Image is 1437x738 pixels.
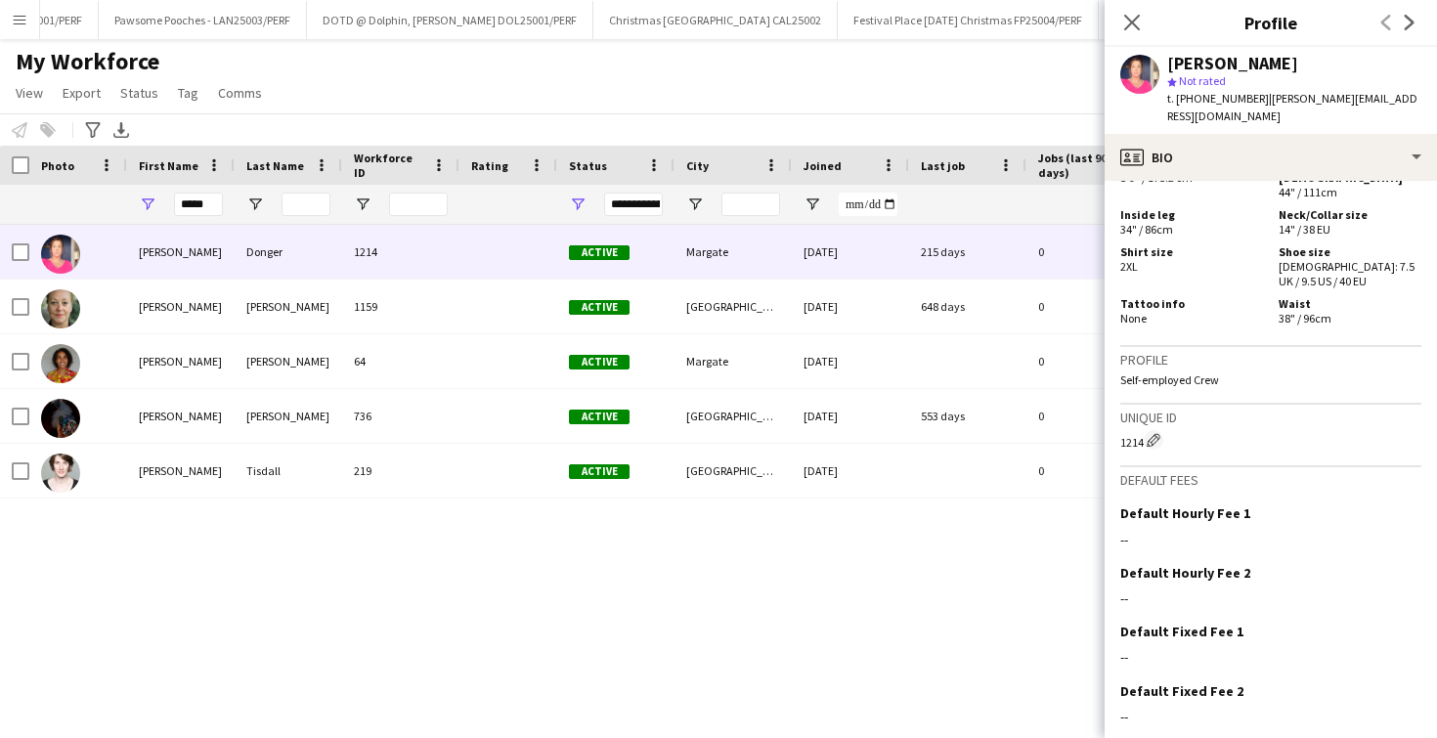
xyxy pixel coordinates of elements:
button: Pawsome Pooches - LAN25003/PERF [99,1,307,39]
div: [PERSON_NAME] [235,389,342,443]
h5: Shirt size [1120,244,1263,259]
div: [DATE] [792,225,909,279]
p: Self-employed Crew [1120,372,1421,387]
div: [PERSON_NAME] [127,389,235,443]
div: 648 days [909,280,1026,333]
app-action-btn: Export XLSX [109,118,133,142]
div: [PERSON_NAME] [235,334,342,388]
span: 44" / 111cm [1279,185,1337,199]
button: Open Filter Menu [686,195,704,213]
span: Photo [41,158,74,173]
div: [DATE] [792,280,909,333]
h3: Profile [1105,10,1437,35]
div: 219 [342,444,459,498]
h5: Shoe size [1279,244,1421,259]
span: Status [569,158,607,173]
div: 1214 [342,225,459,279]
img: Polly Kilpatrick [41,289,80,328]
h5: Hips size [DEMOGRAPHIC_DATA] [1279,155,1421,185]
img: Polly Tisdall [41,454,80,493]
button: Open Filter Menu [804,195,821,213]
div: [GEOGRAPHIC_DATA] [675,444,792,498]
input: First Name Filter Input [174,193,223,216]
h5: Tattoo info [1120,296,1263,311]
input: City Filter Input [721,193,780,216]
div: [DATE] [792,389,909,443]
span: 14" / 38 EU [1279,222,1330,237]
span: City [686,158,709,173]
div: 215 days [909,225,1026,279]
input: Workforce ID Filter Input [389,193,448,216]
span: Workforce ID [354,151,424,180]
div: Tisdall [235,444,342,498]
app-action-btn: Advanced filters [81,118,105,142]
span: View [16,84,43,102]
span: None [1120,311,1147,326]
span: My Workforce [16,47,159,76]
h5: Inside leg [1120,207,1263,222]
input: Last Name Filter Input [282,193,330,216]
button: Festival Place [DATE] Christmas FP25004/PERF [838,1,1099,39]
div: [PERSON_NAME] [127,225,235,279]
span: Jobs (last 90 days) [1038,151,1118,180]
span: [DEMOGRAPHIC_DATA]: 7.5 UK / 9.5 US / 40 EU [1279,259,1415,288]
a: View [8,80,51,106]
h3: Default fees [1120,471,1421,489]
img: Polly Donger [41,235,80,274]
button: Open Filter Menu [139,195,156,213]
div: 64 [342,334,459,388]
button: Christmas [GEOGRAPHIC_DATA] CAL25002 [593,1,838,39]
div: Margate [675,334,792,388]
h5: Waist [1279,296,1421,311]
button: Open Filter Menu [246,195,264,213]
div: 0 [1026,280,1154,333]
div: 1159 [342,280,459,333]
img: Polly Nayler [41,344,80,383]
span: Active [569,410,630,424]
a: Status [112,80,166,106]
h3: Unique ID [1120,409,1421,426]
div: -- [1120,708,1421,725]
div: 0 [1026,334,1154,388]
h3: Default Fixed Fee 2 [1120,682,1243,700]
span: 2XL [1120,259,1138,274]
span: t. [PHONE_NUMBER] [1167,91,1269,106]
button: Open Filter Menu [569,195,587,213]
div: 1214 [1120,430,1421,450]
span: | [PERSON_NAME][EMAIL_ADDRESS][DOMAIN_NAME] [1167,91,1417,123]
div: -- [1120,531,1421,548]
span: 38" / 96cm [1279,311,1331,326]
span: Active [569,464,630,479]
div: Bio [1105,134,1437,181]
div: Donger [235,225,342,279]
div: -- [1120,589,1421,607]
button: DOTD @ Dolphin, [PERSON_NAME] DOL25001/PERF [307,1,593,39]
div: [PERSON_NAME] [235,280,342,333]
div: [PERSON_NAME] [127,444,235,498]
div: 553 days [909,389,1026,443]
span: Tag [178,84,198,102]
h3: Default Hourly Fee 1 [1120,504,1250,522]
button: Open Filter Menu [354,195,371,213]
span: 34" / 86cm [1120,222,1173,237]
a: Export [55,80,109,106]
img: Polly Simon [41,399,80,438]
div: 0 [1026,389,1154,443]
div: 0 [1026,444,1154,498]
div: [GEOGRAPHIC_DATA] [675,389,792,443]
span: Last job [921,158,965,173]
span: Rating [471,158,508,173]
span: Not rated [1179,73,1226,88]
div: [DATE] [792,334,909,388]
div: 736 [342,389,459,443]
div: [PERSON_NAME] [127,280,235,333]
span: First Name [139,158,198,173]
div: -- [1120,648,1421,666]
h3: Profile [1120,351,1421,369]
div: [PERSON_NAME] [1167,55,1298,72]
div: [DATE] [792,444,909,498]
span: Comms [218,84,262,102]
span: Status [120,84,158,102]
h3: Default Fixed Fee 1 [1120,623,1243,640]
a: Comms [210,80,270,106]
